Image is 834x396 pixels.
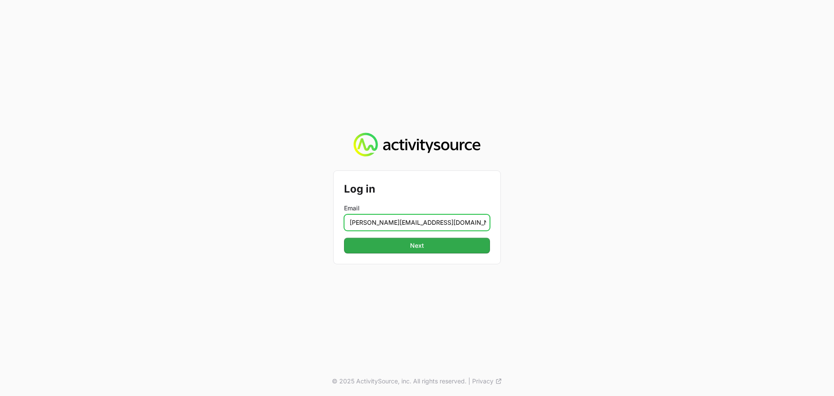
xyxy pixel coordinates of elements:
[344,214,490,231] input: Enter your email
[349,240,485,251] span: Next
[472,377,502,386] a: Privacy
[354,133,480,157] img: Activity Source
[344,238,490,253] button: Next
[344,204,490,213] label: Email
[332,377,467,386] p: © 2025 ActivitySource, inc. All rights reserved.
[468,377,470,386] span: |
[344,181,490,197] h2: Log in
